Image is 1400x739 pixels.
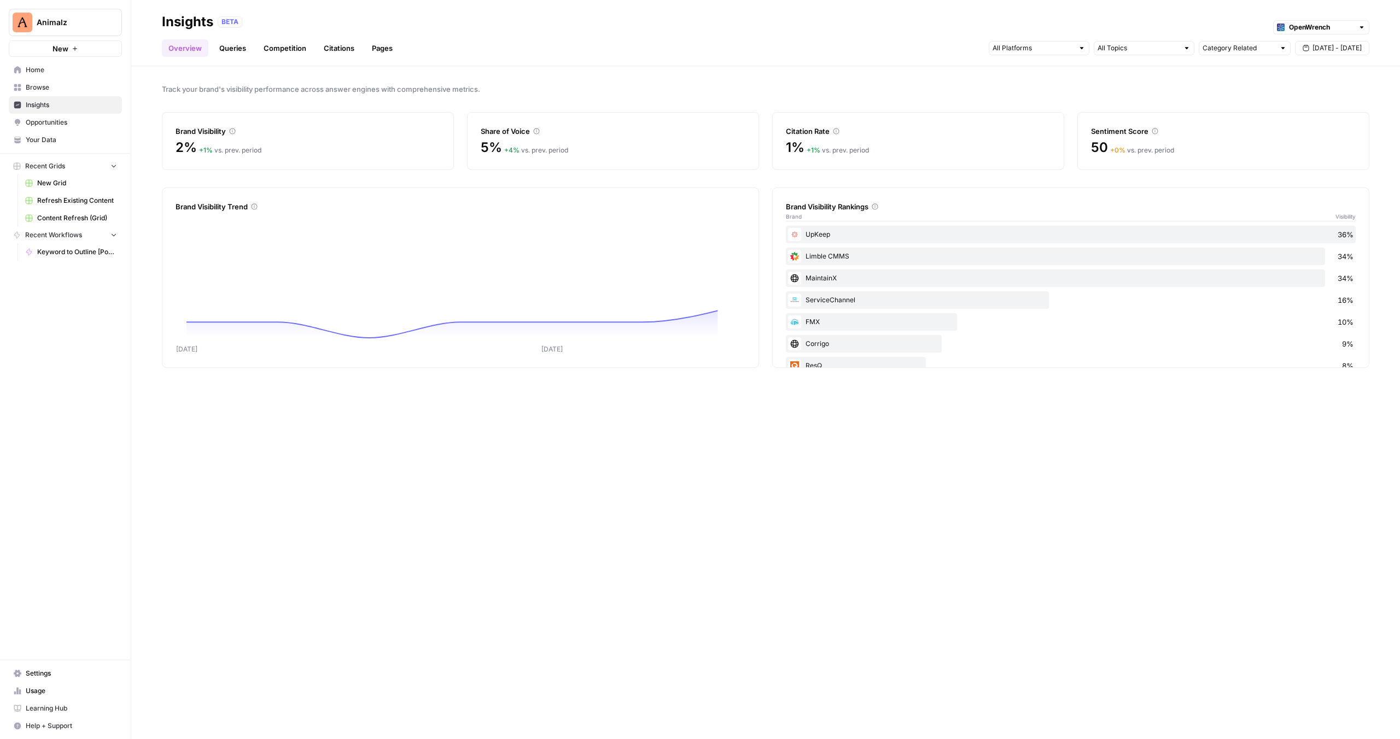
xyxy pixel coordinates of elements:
button: [DATE] - [DATE] [1295,41,1369,55]
span: Usage [26,686,117,696]
img: eyq06ecd38vob3ttrotvumdawkaz [788,250,801,263]
span: 8% [1342,360,1354,371]
a: Queries [213,39,253,57]
span: New Grid [37,178,117,188]
a: Browse [9,79,122,96]
span: Home [26,65,117,75]
span: 10% [1338,316,1354,327]
span: 50 [1091,139,1108,156]
div: ResQ [786,357,1356,374]
button: Help + Support [9,717,122,735]
a: Pages [365,39,399,57]
span: Help + Support [26,721,117,731]
span: Recent Workflows [25,230,82,240]
a: Citations [317,39,361,57]
div: FMX [786,313,1356,331]
div: MaintainX [786,269,1356,287]
a: Opportunities [9,114,122,131]
div: Brand Visibility Trend [176,201,745,212]
span: Recent Grids [25,161,65,171]
a: New Grid [20,174,122,192]
span: Learning Hub [26,703,117,713]
a: Overview [162,39,208,57]
span: 34% [1338,251,1354,262]
div: UpKeep [786,226,1356,243]
div: Limble CMMS [786,248,1356,265]
span: 1% [786,139,804,156]
div: Share of Voice [481,126,745,137]
a: Your Data [9,131,122,149]
input: Category Related [1203,43,1275,54]
tspan: [DATE] [541,345,563,353]
img: pb9oxwz4xz5rw12ing5bmxyrs3bg [788,294,801,307]
button: Recent Grids [9,158,122,174]
span: + 1 % [199,146,213,154]
input: All Topics [1098,43,1179,54]
div: ServiceChannel [786,291,1356,309]
span: 9% [1342,338,1354,349]
span: Insights [26,100,117,110]
img: j0n4nj9spordaxbxy3ruusrzow50 [788,228,801,241]
span: Content Refresh (Grid) [37,213,117,223]
span: Settings [26,668,117,678]
tspan: [DATE] [176,345,197,353]
span: + 4 % [504,146,520,154]
img: c1c3vmibsr4332tidoap7ul1a82i [788,359,801,372]
a: Home [9,61,122,79]
div: Brand Visibility Rankings [786,201,1356,212]
span: 34% [1338,273,1354,284]
div: Corrigo [786,335,1356,353]
span: 36% [1338,229,1354,240]
span: + 0 % [1110,146,1125,154]
span: Animalz [37,17,103,28]
span: + 1 % [807,146,820,154]
span: Opportunities [26,118,117,127]
span: 16% [1338,295,1354,306]
span: Brand [786,212,802,221]
span: 5% [481,139,502,156]
a: Content Refresh (Grid) [20,209,122,227]
div: Insights [162,13,213,31]
button: Workspace: Animalz [9,9,122,36]
a: Refresh Existing Content [20,192,122,209]
div: vs. prev. period [1110,145,1174,155]
input: OpenWrench [1289,22,1354,33]
img: dx1ix574yxihqn9kojezaf7ucueb [788,315,801,329]
img: Animalz Logo [13,13,32,32]
div: Sentiment Score [1091,126,1356,137]
a: Settings [9,665,122,682]
div: vs. prev. period [504,145,568,155]
a: Keyword to Outline [Powerstep] (AirOps Builders) [20,243,122,261]
a: Insights [9,96,122,114]
span: Visibility [1335,212,1356,221]
span: Refresh Existing Content [37,196,117,206]
input: All Platforms [993,43,1074,54]
button: New [9,40,122,57]
div: Citation Rate [786,126,1051,137]
div: Brand Visibility [176,126,440,137]
a: Usage [9,682,122,700]
a: Learning Hub [9,700,122,717]
span: New [52,43,68,54]
div: vs. prev. period [199,145,261,155]
a: Competition [257,39,313,57]
span: [DATE] - [DATE] [1312,43,1362,53]
span: Your Data [26,135,117,145]
div: vs. prev. period [807,145,869,155]
span: Track your brand's visibility performance across answer engines with comprehensive metrics. [162,84,1369,95]
span: Keyword to Outline [Powerstep] (AirOps Builders) [37,247,117,257]
span: Browse [26,83,117,92]
div: BETA [218,16,242,27]
button: Recent Workflows [9,227,122,243]
span: 2% [176,139,197,156]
